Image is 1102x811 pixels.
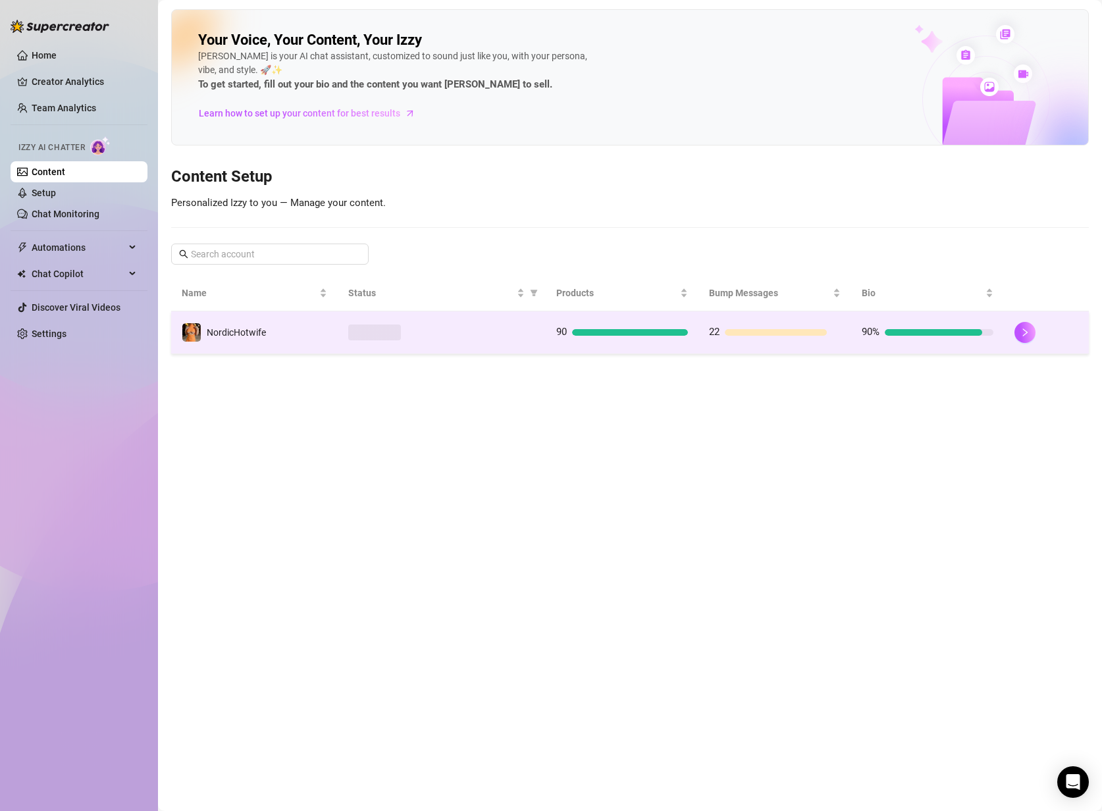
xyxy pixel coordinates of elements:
img: logo-BBDzfeDw.svg [11,20,109,33]
h3: Content Setup [171,167,1089,188]
span: NordicHotwife [207,327,266,338]
div: [PERSON_NAME] is your AI chat assistant, customized to sound just like you, with your persona, vi... [198,49,593,93]
h2: Your Voice, Your Content, Your Izzy [198,31,422,49]
span: Izzy AI Chatter [18,142,85,154]
div: Open Intercom Messenger [1057,766,1089,798]
span: right [1020,328,1030,337]
span: Name [182,286,317,300]
img: Chat Copilot [17,269,26,278]
span: Bio [862,286,983,300]
span: Chat Copilot [32,263,125,284]
span: thunderbolt [17,242,28,253]
span: 22 [709,326,720,338]
span: Bump Messages [709,286,830,300]
th: Bump Messages [698,275,851,311]
span: 90% [862,326,879,338]
span: Products [556,286,677,300]
img: AI Chatter [90,136,111,155]
strong: To get started, fill out your bio and the content you want [PERSON_NAME] to sell. [198,78,552,90]
span: filter [530,289,538,297]
span: filter [527,283,540,303]
img: ai-chatter-content-library-cLFOSyPT.png [884,11,1088,145]
span: Personalized Izzy to you — Manage your content. [171,197,386,209]
th: Products [546,275,698,311]
span: Status [348,286,514,300]
th: Status [338,275,546,311]
a: Settings [32,328,66,339]
span: 90 [556,326,567,338]
a: Content [32,167,65,177]
a: Learn how to set up your content for best results [198,103,425,124]
a: Creator Analytics [32,71,137,92]
span: arrow-right [404,107,417,120]
a: Team Analytics [32,103,96,113]
span: search [179,249,188,259]
a: Chat Monitoring [32,209,99,219]
a: Home [32,50,57,61]
span: Automations [32,237,125,258]
button: right [1014,322,1036,343]
th: Bio [851,275,1004,311]
a: Discover Viral Videos [32,302,120,313]
img: NordicHotwife [182,323,201,342]
input: Search account [191,247,350,261]
th: Name [171,275,338,311]
span: Learn how to set up your content for best results [199,106,400,120]
a: Setup [32,188,56,198]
